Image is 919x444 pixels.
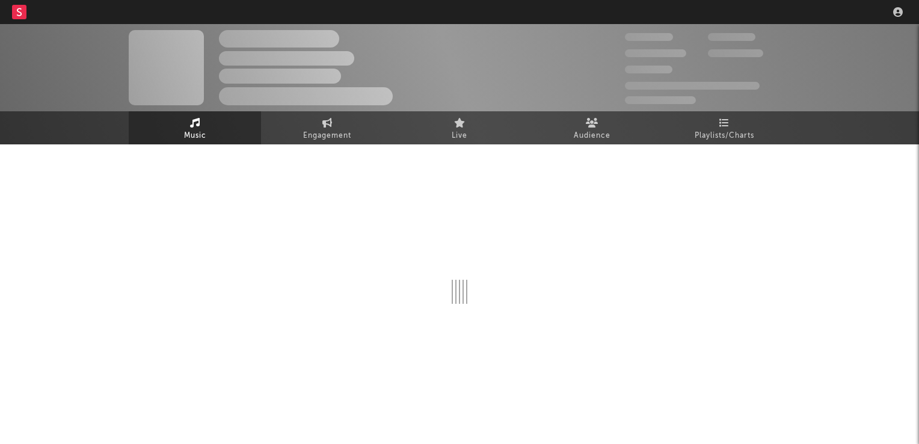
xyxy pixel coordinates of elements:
a: Engagement [261,111,393,144]
span: 1,000,000 [708,49,763,57]
span: 50,000,000 Monthly Listeners [625,82,760,90]
span: Playlists/Charts [695,129,754,143]
span: 50,000,000 [625,49,686,57]
a: Live [393,111,526,144]
span: Live [452,129,467,143]
span: 100,000 [708,33,755,41]
span: Jump Score: 85.0 [625,96,696,104]
span: 300,000 [625,33,673,41]
span: 100,000 [625,66,672,73]
span: Audience [574,129,610,143]
span: Engagement [303,129,351,143]
a: Audience [526,111,658,144]
a: Music [129,111,261,144]
a: Playlists/Charts [658,111,790,144]
span: Music [184,129,206,143]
